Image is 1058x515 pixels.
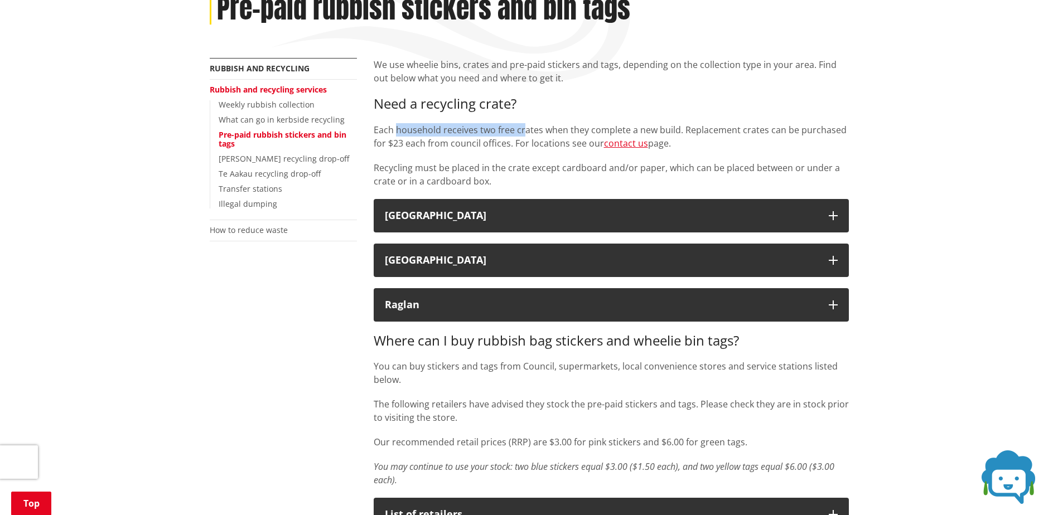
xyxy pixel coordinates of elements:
a: Rubbish and recycling services [210,84,327,95]
button: [GEOGRAPHIC_DATA] [374,199,849,232]
a: What can go in kerbside recycling [219,114,345,125]
a: [PERSON_NAME] recycling drop-off [219,153,349,164]
p: The following retailers have advised they stock the pre-paid stickers and tags. Please check they... [374,397,849,424]
p: Recycling must be placed in the crate except cardboard and/or paper, which can be placed between ... [374,161,849,188]
a: Weekly rubbish collection [219,99,315,110]
a: How to reduce waste [210,225,288,235]
div: Raglan [385,299,818,310]
a: Te Aakau recycling drop-off [219,168,321,179]
em: You may continue to use your stock: two blue stickers equal $3.00 ($1.50 each), and two yellow ta... [374,460,834,486]
a: Illegal dumping [219,198,277,209]
p: You can buy stickers and tags from Council, supermarkets, local convenience stores and service st... [374,359,849,386]
button: Raglan [374,288,849,322]
p: Our recommended retail prices (RRP) are $3.00 for pink stickers and $6.00 for green tags. [374,435,849,449]
a: Transfer stations [219,183,282,194]
h3: Where can I buy rubbish bag stickers and wheelie bin tags? [374,333,849,349]
p: We use wheelie bins, crates and pre-paid stickers and tags, depending on the collection type in y... [374,58,849,85]
h3: Need a recycling crate? [374,96,849,112]
a: Pre-paid rubbish stickers and bin tags [219,129,346,149]
button: [GEOGRAPHIC_DATA] [374,244,849,277]
div: [GEOGRAPHIC_DATA] [385,210,818,221]
div: [GEOGRAPHIC_DATA] [385,255,818,266]
a: Rubbish and recycling [210,63,310,74]
a: contact us [604,137,648,149]
a: Top [11,492,51,515]
p: Each household receives two free crates when they complete a new build. Replacement crates can be... [374,123,849,150]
